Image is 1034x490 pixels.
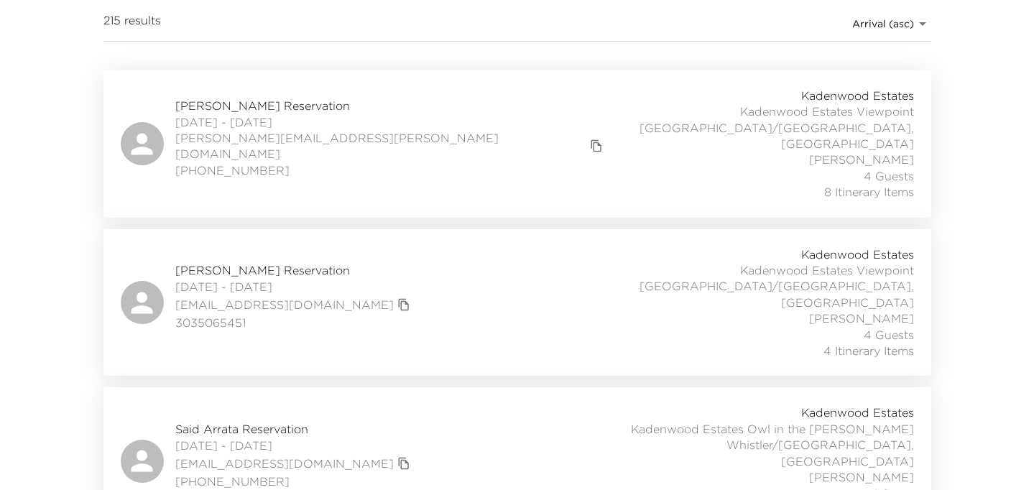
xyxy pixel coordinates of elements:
[596,421,914,469] span: Kadenwood Estates Owl in the [PERSON_NAME] Whistler/[GEOGRAPHIC_DATA], [GEOGRAPHIC_DATA]
[175,162,607,178] span: [PHONE_NUMBER]
[809,152,914,167] span: [PERSON_NAME]
[394,453,414,473] button: copy primary member email
[864,327,914,343] span: 4 Guests
[103,12,161,35] span: 215 results
[175,473,414,489] span: [PHONE_NUMBER]
[809,469,914,485] span: [PERSON_NAME]
[824,184,914,200] span: 8 Itinerary Items
[823,343,914,359] span: 4 Itinerary Items
[596,262,914,310] span: Kadenwood Estates Viewpoint [GEOGRAPHIC_DATA]/[GEOGRAPHIC_DATA], [GEOGRAPHIC_DATA]
[175,456,394,471] a: [EMAIL_ADDRESS][DOMAIN_NAME]
[175,130,587,162] a: [PERSON_NAME][EMAIL_ADDRESS][PERSON_NAME][DOMAIN_NAME]
[809,310,914,326] span: [PERSON_NAME]
[801,88,914,103] span: Kadenwood Estates
[801,246,914,262] span: Kadenwood Estates
[175,421,414,437] span: Said Arrata Reservation
[175,297,394,313] a: [EMAIL_ADDRESS][DOMAIN_NAME]
[801,405,914,420] span: Kadenwood Estates
[175,98,607,114] span: [PERSON_NAME] Reservation
[175,315,414,330] span: 3035065451
[103,70,931,218] a: [PERSON_NAME] Reservation[DATE] - [DATE][PERSON_NAME][EMAIL_ADDRESS][PERSON_NAME][DOMAIN_NAME]cop...
[175,114,607,130] span: [DATE] - [DATE]
[586,136,606,156] button: copy primary member email
[175,279,414,295] span: [DATE] - [DATE]
[175,262,414,278] span: [PERSON_NAME] Reservation
[175,438,414,453] span: [DATE] - [DATE]
[852,17,914,30] span: Arrival (asc)
[864,168,914,184] span: 4 Guests
[103,229,931,376] a: [PERSON_NAME] Reservation[DATE] - [DATE][EMAIL_ADDRESS][DOMAIN_NAME]copy primary member email3035...
[394,295,414,315] button: copy primary member email
[606,103,913,152] span: Kadenwood Estates Viewpoint [GEOGRAPHIC_DATA]/[GEOGRAPHIC_DATA], [GEOGRAPHIC_DATA]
